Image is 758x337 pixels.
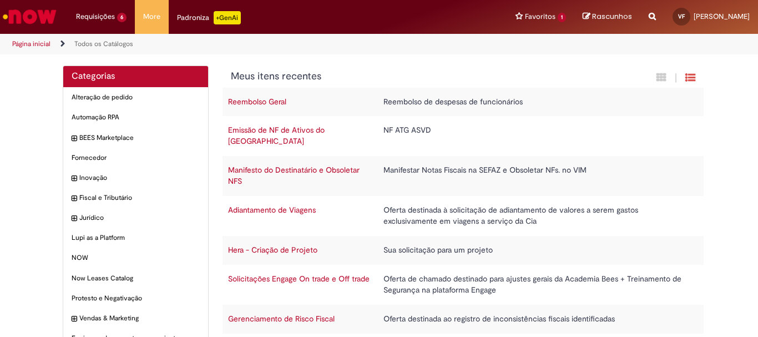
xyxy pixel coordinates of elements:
[63,288,208,309] div: Protesto e Negativação
[72,253,200,263] span: NOW
[378,236,693,265] td: Sua solicitação para um projeto
[223,156,704,196] tr: Manifesto do Destinatário e Obsoletar NFS Manifestar Notas Fiscais na SEFAZ e Obsoletar NFs. no VIM
[694,12,750,21] span: [PERSON_NAME]
[378,88,693,117] td: Reembolso de despesas de funcionários
[223,196,704,236] tr: Adiantamento de Viagens Oferta destinada à solicitação de adiantamento de valores a serem gastos ...
[592,11,632,22] span: Rascunhos
[63,248,208,268] div: NOW
[72,133,77,144] i: expandir categoria BEES Marketplace
[558,13,566,22] span: 1
[79,213,200,223] span: Jurídico
[656,72,666,83] i: Exibição em cartão
[79,133,200,143] span: BEES Marketplace
[63,148,208,168] div: Fornecedor
[228,97,286,107] a: Reembolso Geral
[223,88,704,117] tr: Reembolso Geral Reembolso de despesas de funcionários
[72,153,200,163] span: Fornecedor
[223,116,704,156] tr: Emissão de NF de Ativos do [GEOGRAPHIC_DATA] NF ATG ASVD
[223,265,704,305] tr: Solicitações Engage On trade e Off trade Oferta de chamado destinado para ajustes gerais da Acade...
[228,274,370,284] a: Solicitações Engage On trade e Off trade
[525,11,555,22] span: Favoritos
[378,156,693,196] td: Manifestar Notas Fiscais na SEFAZ e Obsoletar NFs. no VIM
[63,308,208,329] div: expandir categoria Vendas & Marketing Vendas & Marketing
[79,314,200,323] span: Vendas & Marketing
[378,305,693,334] td: Oferta destinada ao registro de inconsistências fiscais identificadas
[228,314,335,324] a: Gerenciamento de Risco Fiscal
[1,6,58,28] img: ServiceNow
[72,274,200,283] span: Now Leases Catalog
[228,205,316,215] a: Adiantamento de Viagens
[143,11,160,22] span: More
[675,72,677,84] span: |
[79,193,200,203] span: Fiscal e Tributário
[223,236,704,265] tr: Hera - Criação de Projeto Sua solicitação para um projeto
[72,213,77,224] i: expandir categoria Jurídico
[378,196,693,236] td: Oferta destinada à solicitação de adiantamento de valores a serem gastos exclusivamente em viagen...
[228,245,317,255] a: Hera - Criação de Projeto
[685,72,695,83] i: Exibição de grade
[378,116,693,156] td: NF ATG ASVD
[72,294,200,303] span: Protesto e Negativação
[63,107,208,128] div: Automação RPA
[231,71,575,82] h1: {"description":"","title":"Meus itens recentes"} Categoria
[74,39,133,48] a: Todos os Catálogos
[223,305,704,334] tr: Gerenciamento de Risco Fiscal Oferta destinada ao registro de inconsistências fiscais identificadas
[12,39,50,48] a: Página inicial
[228,165,360,186] a: Manifesto do Destinatário e Obsoletar NFS
[63,188,208,208] div: expandir categoria Fiscal e Tributário Fiscal e Tributário
[63,268,208,289] div: Now Leases Catalog
[72,173,77,184] i: expandir categoria Inovação
[583,12,632,22] a: Rascunhos
[63,208,208,228] div: expandir categoria Jurídico Jurídico
[72,113,200,122] span: Automação RPA
[76,11,115,22] span: Requisições
[63,228,208,248] div: Lupi as a Platform
[63,87,208,108] div: Alteração de pedido
[177,11,241,24] div: Padroniza
[378,265,693,305] td: Oferta de chamado destinado para ajustes gerais da Academia Bees + Treinamento de Segurança na pl...
[678,13,685,20] span: VF
[63,168,208,188] div: expandir categoria Inovação Inovação
[72,233,200,243] span: Lupi as a Platform
[72,314,77,325] i: expandir categoria Vendas & Marketing
[228,125,325,146] a: Emissão de NF de Ativos do [GEOGRAPHIC_DATA]
[117,13,127,22] span: 6
[8,34,497,54] ul: Trilhas de página
[72,193,77,204] i: expandir categoria Fiscal e Tributário
[214,11,241,24] p: +GenAi
[63,128,208,148] div: expandir categoria BEES Marketplace BEES Marketplace
[79,173,200,183] span: Inovação
[72,72,200,82] h2: Categorias
[72,93,200,102] span: Alteração de pedido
